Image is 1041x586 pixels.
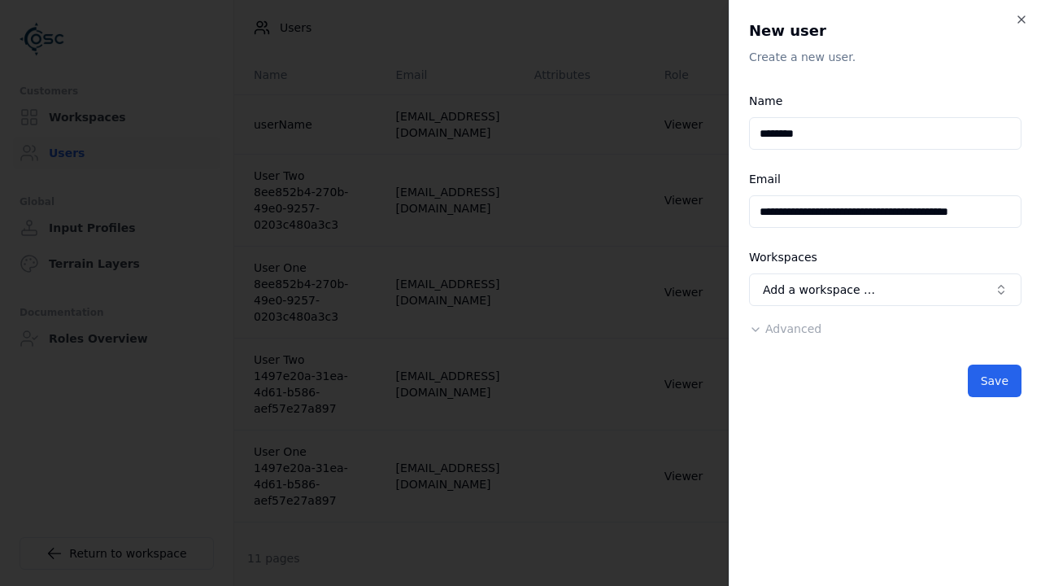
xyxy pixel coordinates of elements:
button: Advanced [749,321,821,337]
label: Name [749,94,782,107]
label: Email [749,173,781,186]
span: Add a workspace … [763,282,875,298]
p: Create a new user. [749,49,1021,65]
span: Advanced [765,322,821,335]
button: Save [968,365,1021,397]
h2: New user [749,20,1021,42]
label: Workspaces [749,251,817,264]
